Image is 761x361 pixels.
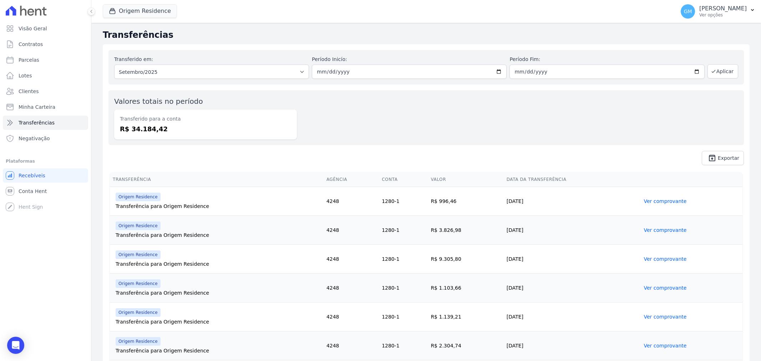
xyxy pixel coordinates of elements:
td: [DATE] [504,245,641,274]
span: Visão Geral [19,25,47,32]
a: Ver comprovante [644,198,686,204]
td: R$ 1.139,21 [428,302,503,331]
td: 1280-1 [379,302,428,331]
span: Conta Hent [19,188,47,195]
button: GM [PERSON_NAME] Ver opções [675,1,761,21]
td: 1280-1 [379,187,428,216]
a: Conta Hent [3,184,88,198]
span: Origem Residence [116,279,161,288]
a: Lotes [3,68,88,83]
a: Recebíveis [3,168,88,183]
span: Minha Carteira [19,103,55,111]
span: Lotes [19,72,32,79]
a: Clientes [3,84,88,98]
div: Transferência para Origem Residence [116,232,321,239]
td: [DATE] [504,274,641,302]
div: Transferência para Origem Residence [116,203,321,210]
label: Período Inicío: [312,56,507,63]
button: Origem Residence [103,4,177,18]
a: Transferências [3,116,88,130]
td: R$ 996,46 [428,187,503,216]
td: [DATE] [504,331,641,360]
a: Parcelas [3,53,88,67]
td: 4248 [324,245,379,274]
span: Transferências [19,119,55,126]
a: Negativação [3,131,88,146]
td: 4248 [324,274,379,302]
a: Ver comprovante [644,285,686,291]
a: Ver comprovante [644,314,686,320]
th: Agência [324,172,379,187]
label: Período Fim: [509,56,704,63]
td: R$ 9.305,80 [428,245,503,274]
span: Exportar [718,156,739,160]
td: 1280-1 [379,274,428,302]
a: Ver comprovante [644,227,686,233]
td: 1280-1 [379,331,428,360]
a: Ver comprovante [644,343,686,349]
p: [PERSON_NAME] [699,5,747,12]
span: Origem Residence [116,250,161,259]
p: Ver opções [699,12,747,18]
a: unarchive Exportar [702,151,744,165]
div: Transferência para Origem Residence [116,318,321,325]
th: Transferência [110,172,324,187]
td: 1280-1 [379,216,428,245]
a: Minha Carteira [3,100,88,114]
td: 1280-1 [379,245,428,274]
label: Valores totais no período [114,97,203,106]
span: Contratos [19,41,43,48]
td: R$ 2.304,74 [428,331,503,360]
h2: Transferências [103,29,750,41]
td: [DATE] [504,187,641,216]
label: Transferido em: [114,56,153,62]
th: Conta [379,172,428,187]
td: 4248 [324,302,379,331]
td: R$ 3.826,98 [428,216,503,245]
span: Origem Residence [116,222,161,230]
th: Data da Transferência [504,172,641,187]
span: Clientes [19,88,39,95]
div: Open Intercom Messenger [7,337,24,354]
button: Aplicar [707,64,738,78]
div: Plataformas [6,157,85,166]
td: [DATE] [504,216,641,245]
td: 4248 [324,187,379,216]
a: Contratos [3,37,88,51]
a: Ver comprovante [644,256,686,262]
dt: Transferido para a conta [120,115,291,123]
span: Origem Residence [116,337,161,346]
a: Visão Geral [3,21,88,36]
div: Transferência para Origem Residence [116,289,321,296]
td: 4248 [324,216,379,245]
dd: R$ 34.184,42 [120,124,291,134]
i: unarchive [708,154,716,162]
span: GM [684,9,692,14]
span: Origem Residence [116,308,161,317]
th: Valor [428,172,503,187]
span: Origem Residence [116,193,161,201]
div: Transferência para Origem Residence [116,347,321,354]
td: 4248 [324,331,379,360]
span: Parcelas [19,56,39,63]
td: [DATE] [504,302,641,331]
td: R$ 1.103,66 [428,274,503,302]
span: Recebíveis [19,172,45,179]
span: Negativação [19,135,50,142]
div: Transferência para Origem Residence [116,260,321,268]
